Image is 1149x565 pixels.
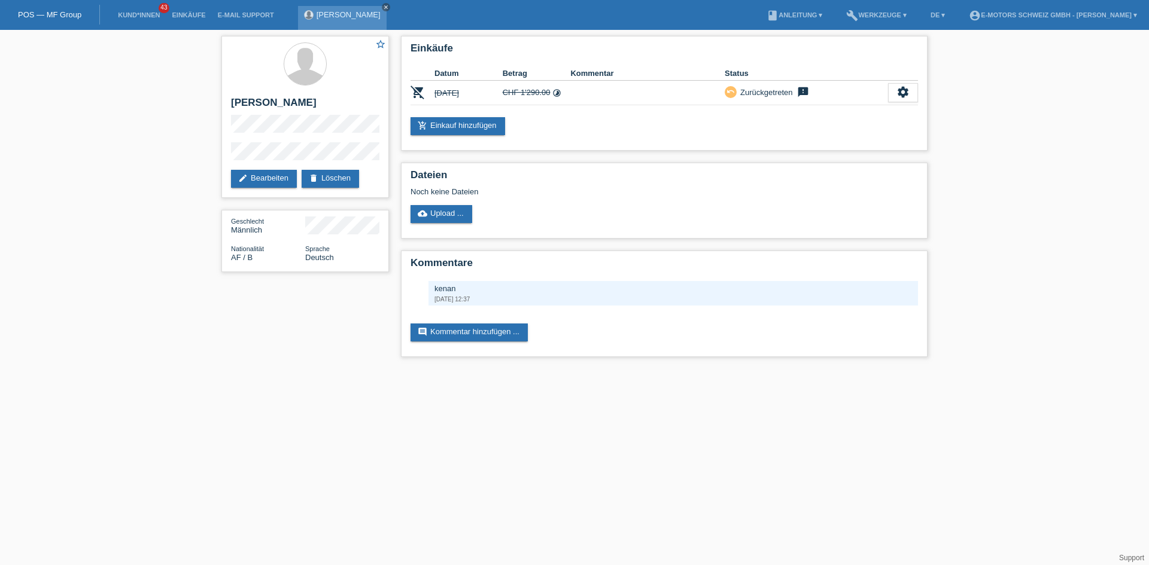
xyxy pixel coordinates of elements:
i: add_shopping_cart [418,121,427,130]
h2: Einkäufe [411,42,918,60]
span: Geschlecht [231,218,264,225]
span: Deutsch [305,253,334,262]
th: Status [725,66,888,81]
div: Noch keine Dateien [411,187,776,196]
i: comment [418,327,427,337]
span: Sprache [305,245,330,252]
th: Datum [434,66,503,81]
i: feedback [796,86,810,98]
i: delete [309,173,318,183]
a: Kund*innen [112,11,166,19]
a: Support [1119,554,1144,562]
h2: Dateien [411,169,918,187]
i: settings [896,85,910,99]
a: cloud_uploadUpload ... [411,205,472,223]
td: CHF 1'290.00 [503,81,571,105]
a: close [382,3,390,11]
div: Zurückgetreten [737,86,792,99]
div: kenan [434,284,912,293]
span: Nationalität [231,245,264,252]
i: account_circle [969,10,981,22]
i: edit [238,173,248,183]
a: POS — MF Group [18,10,81,19]
a: [PERSON_NAME] [317,10,381,19]
div: [DATE] 12:37 [434,296,912,303]
i: undo [727,87,735,96]
span: Afghanistan / B / 10.11.2015 [231,253,253,262]
i: build [846,10,858,22]
a: commentKommentar hinzufügen ... [411,323,528,341]
a: add_shopping_cartEinkauf hinzufügen [411,117,505,135]
a: editBearbeiten [231,170,297,188]
a: bookAnleitung ▾ [761,11,828,19]
i: Fixe Raten (24 Raten) [552,88,561,97]
td: [DATE] [434,81,503,105]
i: book [767,10,779,22]
a: E-Mail Support [212,11,280,19]
a: deleteLöschen [302,170,359,188]
a: buildWerkzeuge ▾ [840,11,913,19]
a: DE ▾ [925,11,951,19]
i: POSP00026995 [411,85,425,99]
span: 43 [159,3,169,13]
i: cloud_upload [418,209,427,218]
th: Betrag [503,66,571,81]
h2: Kommentare [411,257,918,275]
h2: [PERSON_NAME] [231,97,379,115]
a: account_circleE-Motors Schweiz GmbH - [PERSON_NAME] ▾ [963,11,1143,19]
i: close [383,4,389,10]
a: star_border [375,39,386,51]
a: Einkäufe [166,11,211,19]
th: Kommentar [570,66,725,81]
div: Männlich [231,216,305,234]
i: star_border [375,39,386,50]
